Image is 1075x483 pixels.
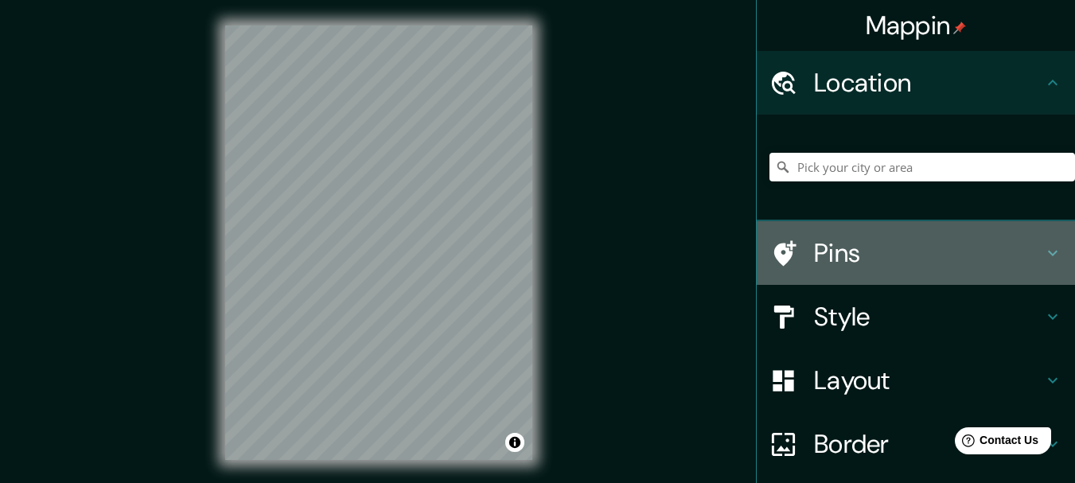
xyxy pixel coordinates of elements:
h4: Location [814,67,1043,99]
input: Pick your city or area [769,153,1075,181]
div: Border [757,412,1075,476]
h4: Border [814,428,1043,460]
div: Location [757,51,1075,115]
div: Style [757,285,1075,349]
h4: Style [814,301,1043,333]
button: Toggle attribution [505,433,524,452]
h4: Layout [814,364,1043,396]
h4: Pins [814,237,1043,269]
h4: Mappin [866,10,967,41]
img: pin-icon.png [953,21,966,34]
iframe: Help widget launcher [933,421,1057,465]
div: Pins [757,221,1075,285]
canvas: Map [225,25,532,460]
div: Layout [757,349,1075,412]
